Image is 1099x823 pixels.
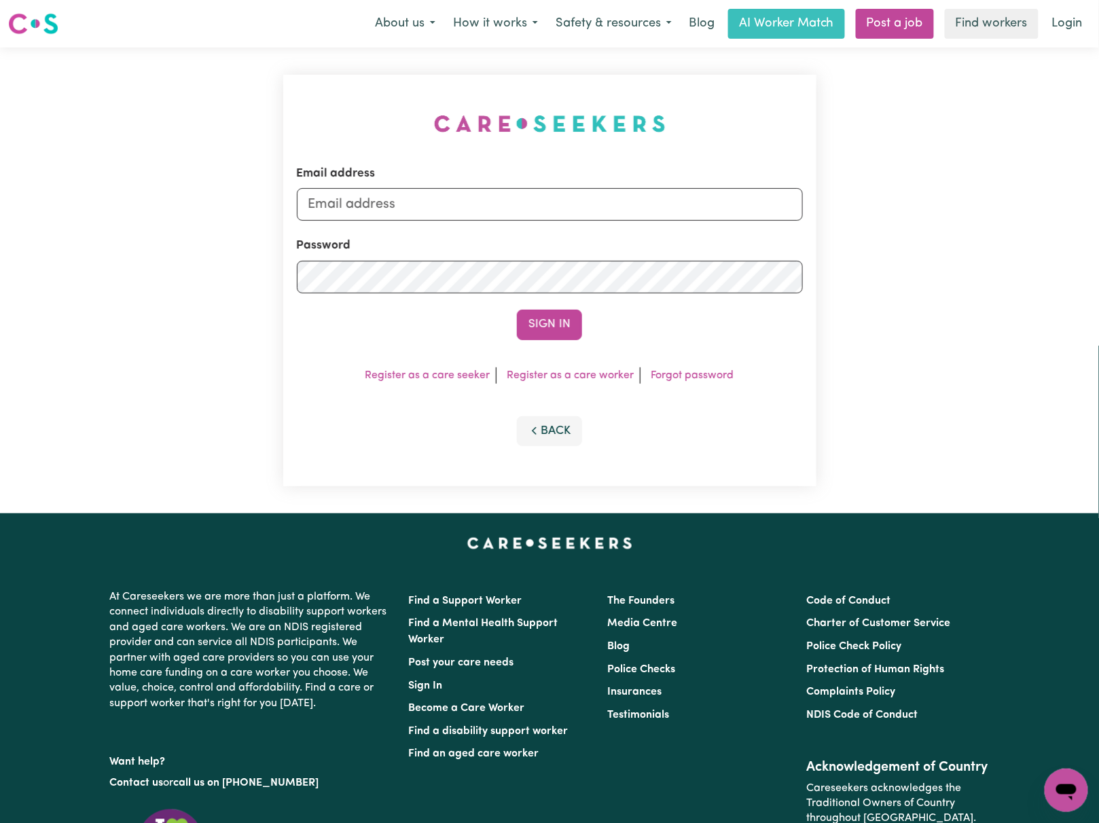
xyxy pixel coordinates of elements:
[507,370,634,381] a: Register as a care worker
[807,618,951,629] a: Charter of Customer Service
[607,710,669,720] a: Testimonials
[807,759,990,775] h2: Acknowledgement of Country
[297,188,803,221] input: Email address
[365,370,490,381] a: Register as a care seeker
[517,416,582,446] button: Back
[607,596,674,606] a: The Founders
[444,10,547,38] button: How it works
[807,641,902,652] a: Police Check Policy
[856,9,934,39] a: Post a job
[173,778,319,788] a: call us on [PHONE_NUMBER]
[1045,769,1088,812] iframe: Button to launch messaging window
[651,370,734,381] a: Forgot password
[607,618,677,629] a: Media Centre
[681,9,723,39] a: Blog
[109,770,392,796] p: or
[607,641,630,652] a: Blog
[408,726,568,737] a: Find a disability support worker
[366,10,444,38] button: About us
[8,12,58,36] img: Careseekers logo
[1044,9,1091,39] a: Login
[408,680,442,691] a: Sign In
[547,10,681,38] button: Safety & resources
[109,749,392,769] p: Want help?
[728,9,845,39] a: AI Worker Match
[297,237,351,255] label: Password
[109,584,392,716] p: At Careseekers we are more than just a platform. We connect individuals directly to disability su...
[8,8,58,39] a: Careseekers logo
[408,703,524,714] a: Become a Care Worker
[408,596,522,606] a: Find a Support Worker
[517,310,582,340] button: Sign In
[408,748,539,759] a: Find an aged care worker
[807,596,891,606] a: Code of Conduct
[807,710,918,720] a: NDIS Code of Conduct
[807,664,945,675] a: Protection of Human Rights
[607,664,675,675] a: Police Checks
[607,687,662,697] a: Insurances
[408,618,558,645] a: Find a Mental Health Support Worker
[109,778,163,788] a: Contact us
[467,538,632,549] a: Careseekers home page
[945,9,1039,39] a: Find workers
[297,165,376,183] label: Email address
[807,687,896,697] a: Complaints Policy
[408,657,514,668] a: Post your care needs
